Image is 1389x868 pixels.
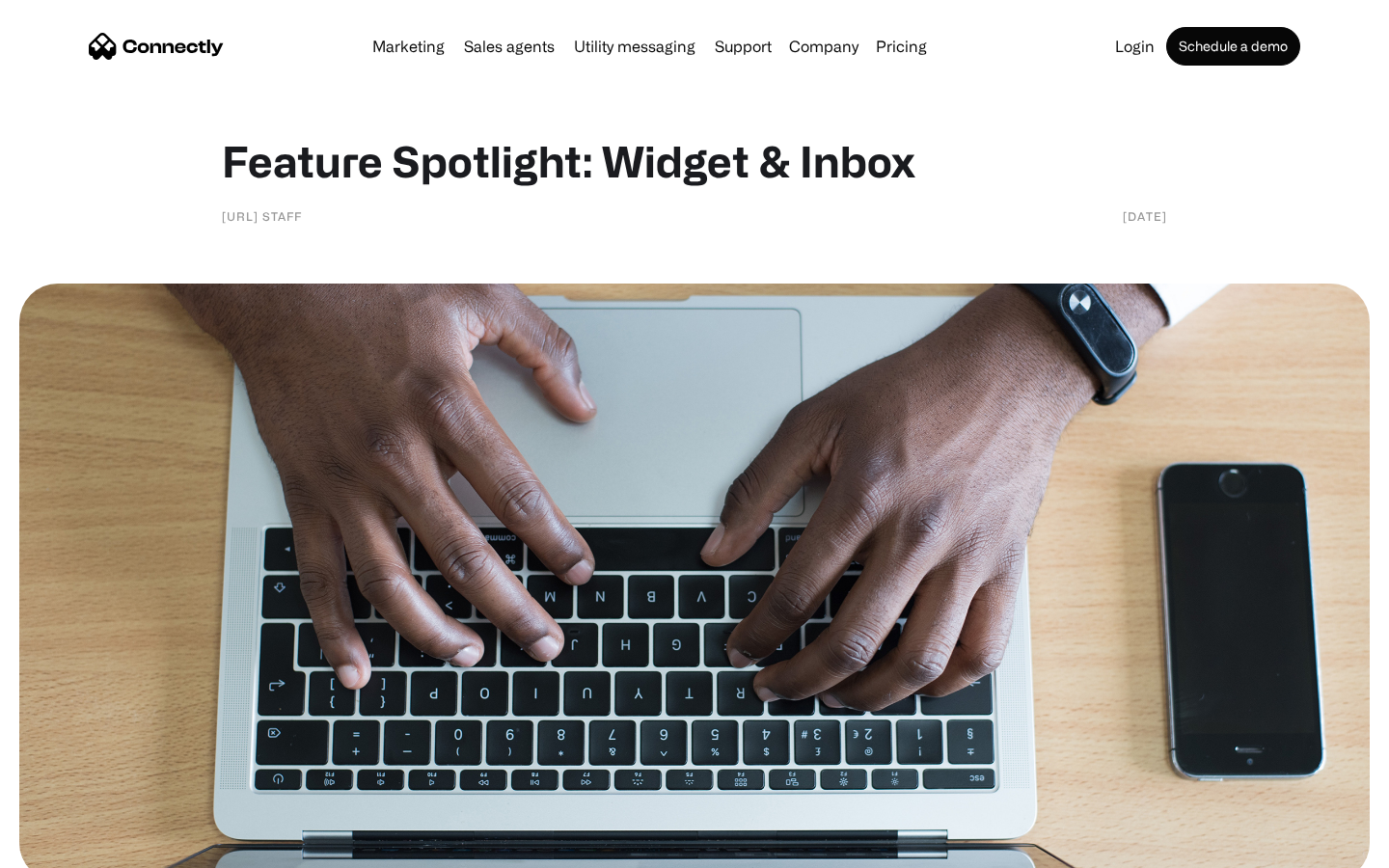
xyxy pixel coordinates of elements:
div: [DATE] [1123,206,1167,226]
a: Support [707,39,779,54]
ul: Language list [39,834,116,861]
a: Schedule a demo [1166,27,1300,66]
a: Pricing [868,39,935,54]
a: Login [1107,39,1162,54]
a: Marketing [365,39,452,54]
div: Company [789,33,858,60]
a: Utility messaging [566,39,703,54]
div: [URL] staff [222,206,302,226]
h1: Feature Spotlight: Widget & Inbox [222,135,1167,187]
a: Sales agents [456,39,562,54]
aside: Language selected: English [19,834,116,861]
